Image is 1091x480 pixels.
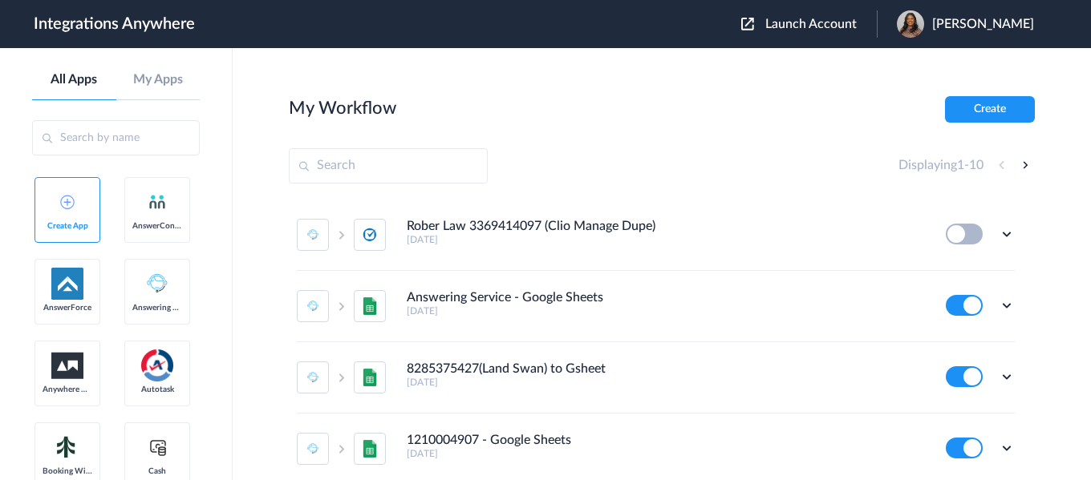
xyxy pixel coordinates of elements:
img: aww.png [51,353,83,379]
h4: Rober Law 3369414097 (Clio Manage Dupe) [407,219,655,234]
span: Anywhere Works [43,385,92,394]
span: 1 [957,159,964,171]
img: af-app-logo.svg [51,268,83,300]
h4: Displaying - [898,158,984,173]
span: Launch Account [765,18,857,30]
button: Create [945,96,1035,123]
img: Setmore_Logo.svg [51,433,83,462]
span: Create App [43,221,92,231]
span: AnswerConnect [132,221,182,231]
span: 10 [969,159,984,171]
h2: My Workflow [289,98,396,119]
img: answerconnect-logo.svg [148,192,167,212]
h5: [DATE] [407,234,924,245]
a: All Apps [32,72,116,87]
h5: [DATE] [407,305,924,317]
img: add-icon.svg [60,195,75,209]
button: Launch Account [741,17,877,32]
span: Booking Widget [43,466,92,476]
input: Search by name [32,120,200,155]
span: AnswerForce [43,303,92,313]
span: [PERSON_NAME] [932,17,1034,32]
img: autotask.png [141,349,173,381]
h5: [DATE] [407,377,924,388]
h4: 8285375427(Land Swan) to Gsheet [407,361,606,377]
a: My Apps [116,72,201,87]
img: launch-acct-icon.svg [741,18,754,30]
h5: [DATE] [407,448,924,459]
h4: 1210004907 - Google Sheets [407,433,571,448]
img: Answering_service.png [141,268,173,300]
span: Answering Service [132,303,182,313]
h4: Answering Service - Google Sheets [407,290,603,305]
img: cash-logo.svg [148,438,168,457]
span: Cash [132,466,182,476]
input: Search [289,148,488,184]
span: Autotask [132,385,182,394]
h1: Integrations Anywhere [34,14,195,34]
img: lex-web-18.JPG [897,10,924,38]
